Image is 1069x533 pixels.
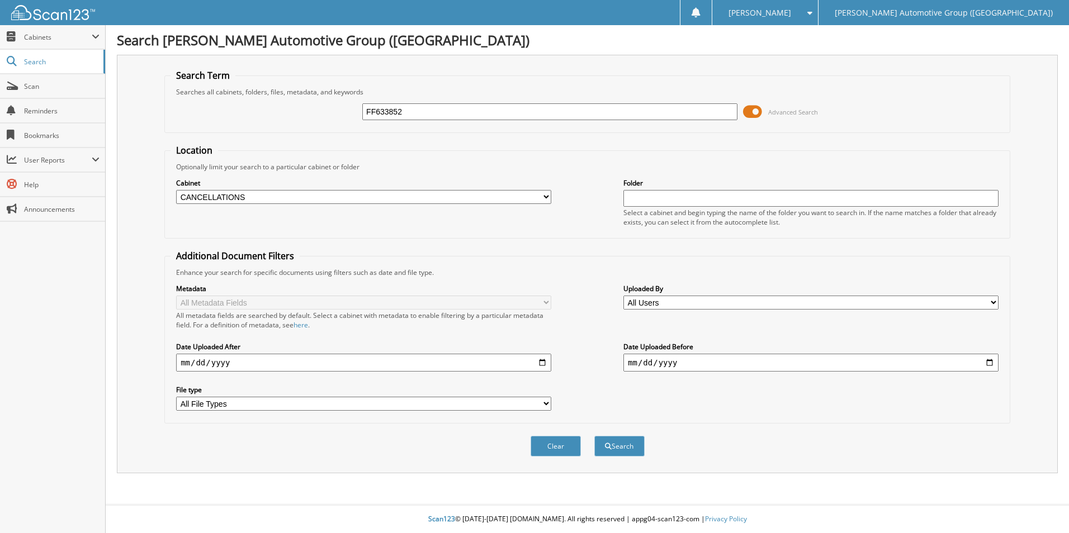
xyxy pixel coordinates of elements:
[1013,479,1069,533] iframe: Chat Widget
[24,204,100,214] span: Announcements
[176,311,551,330] div: All metadata fields are searched by default. Select a cabinet with metadata to enable filtering b...
[24,82,100,91] span: Scan
[24,131,100,140] span: Bookmarks
[176,385,551,394] label: File type
[729,9,791,16] span: [PERSON_NAME]
[171,87,1004,97] div: Searches all cabinets, folders, files, metadata, and keywords
[171,144,218,156] legend: Location
[176,342,551,351] label: Date Uploaded After
[176,284,551,293] label: Metadata
[106,506,1069,533] div: © [DATE]-[DATE] [DOMAIN_NAME]. All rights reserved | appg04-scan123-com |
[171,162,1004,172] div: Optionally limit your search to a particular cabinet or folder
[11,5,95,20] img: scan123-logo-white.svg
[171,69,235,82] legend: Search Term
[171,268,1004,277] div: Enhance your search for specific documents using filters such as date and file type.
[623,178,999,188] label: Folder
[705,514,747,524] a: Privacy Policy
[623,342,999,351] label: Date Uploaded Before
[24,180,100,189] span: Help
[117,31,1058,49] h1: Search [PERSON_NAME] Automotive Group ([GEOGRAPHIC_DATA])
[428,514,455,524] span: Scan123
[24,32,92,42] span: Cabinets
[623,208,999,227] div: Select a cabinet and begin typing the name of the folder you want to search in. If the name match...
[176,354,551,372] input: start
[531,436,581,456] button: Clear
[623,354,999,372] input: end
[24,106,100,116] span: Reminders
[176,178,551,188] label: Cabinet
[623,284,999,293] label: Uploaded By
[835,9,1053,16] span: [PERSON_NAME] Automotive Group ([GEOGRAPHIC_DATA])
[594,436,645,456] button: Search
[294,320,308,330] a: here
[768,108,818,116] span: Advanced Search
[24,57,98,66] span: Search
[24,155,92,165] span: User Reports
[171,250,300,262] legend: Additional Document Filters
